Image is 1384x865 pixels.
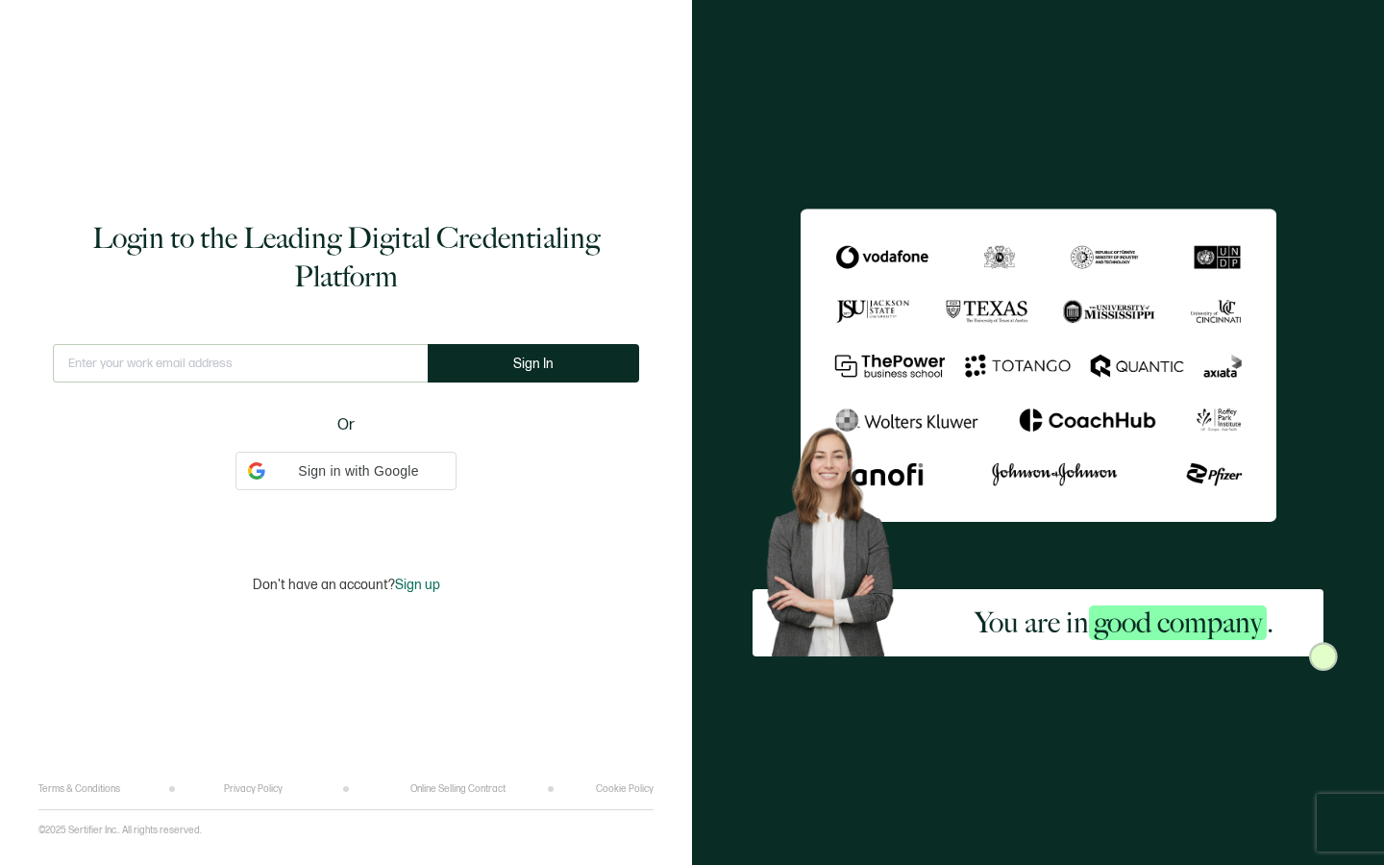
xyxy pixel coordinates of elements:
span: Sign In [513,357,554,371]
a: Terms & Conditions [38,783,120,795]
span: Or [337,413,355,437]
img: Sertifier Login [1309,642,1338,671]
img: Sertifier Login - You are in <span class="strong-h">good company</span>. Hero [753,416,924,656]
button: Sign In [428,344,639,383]
p: ©2025 Sertifier Inc.. All rights reserved. [38,825,202,836]
span: good company [1089,605,1267,640]
a: Online Selling Contract [410,783,506,795]
span: Sign up [395,577,440,593]
a: Cookie Policy [596,783,654,795]
div: Sign in with Google [235,452,457,490]
input: Enter your work email address [53,344,428,383]
img: Sertifier Login - You are in <span class="strong-h">good company</span>. [801,209,1276,522]
p: Don't have an account? [253,577,440,593]
a: Privacy Policy [224,783,283,795]
h1: Login to the Leading Digital Credentialing Platform [53,219,639,296]
h2: You are in . [975,604,1273,642]
iframe: Sign in with Google Button [226,488,466,531]
span: Sign in with Google [273,461,444,482]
